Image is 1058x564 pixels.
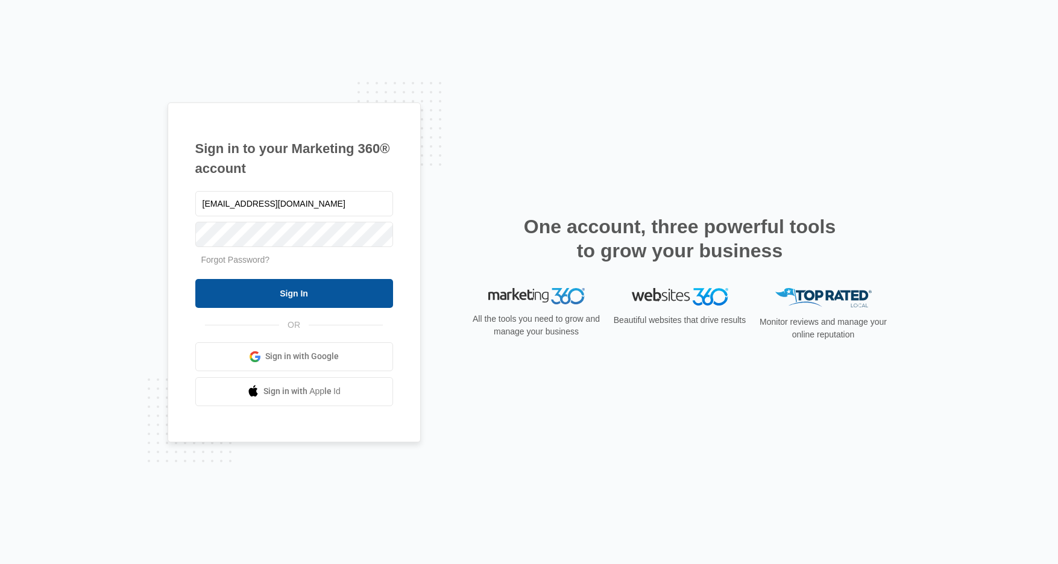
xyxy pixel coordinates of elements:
[201,255,270,265] a: Forgot Password?
[520,215,840,263] h2: One account, three powerful tools to grow your business
[195,139,393,178] h1: Sign in to your Marketing 360® account
[612,314,748,327] p: Beautiful websites that drive results
[195,377,393,406] a: Sign in with Apple Id
[632,288,728,305] img: Websites 360
[775,288,872,308] img: Top Rated Local
[263,385,341,398] span: Sign in with Apple Id
[195,191,393,216] input: Email
[195,279,393,308] input: Sign In
[756,316,891,341] p: Monitor reviews and manage your online reputation
[488,288,585,305] img: Marketing 360
[469,313,604,338] p: All the tools you need to grow and manage your business
[279,319,309,331] span: OR
[265,350,339,363] span: Sign in with Google
[195,342,393,371] a: Sign in with Google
